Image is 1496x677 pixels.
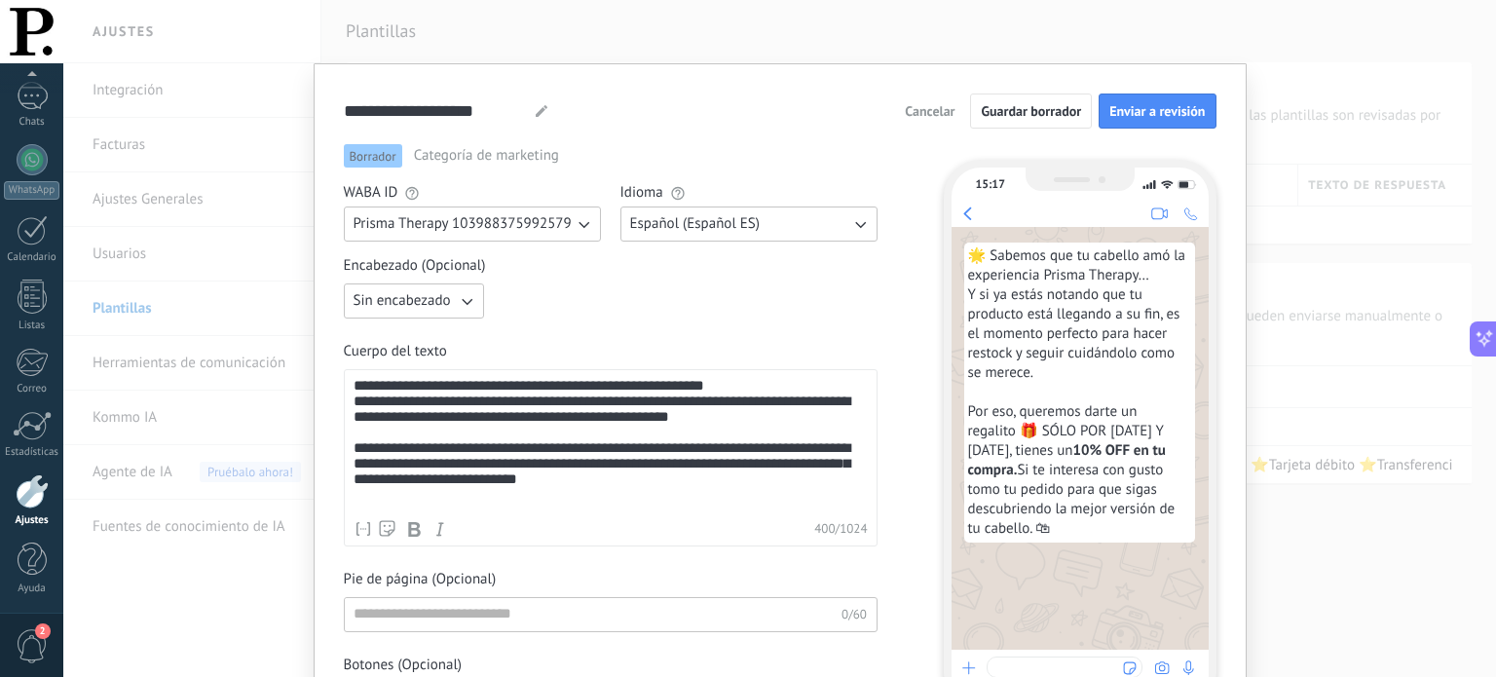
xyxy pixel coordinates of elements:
div: Calendario [4,251,60,264]
div: Listas [4,320,60,332]
span: Borrador [344,144,402,168]
span: Prisma Therapy 103988375992579 [354,214,572,234]
span: WABA ID [344,183,398,203]
div: 15:17 [976,177,1005,192]
span: Enviar a revisión [1109,104,1205,118]
div: Chats [4,116,60,129]
span: 2 [35,623,51,639]
span: Botones (Opcional) [344,656,878,675]
span: 🌟 Sabemos que tu cabello amó la experiencia Prisma Therapy… Y si ya estás notando que tu producto... [968,246,1191,539]
span: Categoría de marketing [414,146,559,166]
button: Prisma Therapy 103988375992579 [344,207,601,242]
span: Cancelar [905,104,954,118]
span: Español (Español ES) [630,214,761,234]
span: Sin encabezado [354,291,451,311]
button: Guardar borrador [970,94,1092,129]
button: Cancelar [896,96,963,126]
button: Enviar a revisión [1099,94,1215,129]
span: 400 / 1024 [814,521,867,536]
span: Guardar borrador [981,104,1081,118]
div: Ayuda [4,583,60,595]
div: WhatsApp [4,181,59,200]
span: Idioma [620,183,663,203]
span: 10% OFF en tu compra. [968,441,1170,479]
span: Encabezado (Opcional) [344,256,878,276]
div: Estadísticas [4,446,60,459]
span: Pie de página (Opcional) [344,570,878,589]
div: Correo [4,383,60,395]
span: 0/60 [841,606,867,622]
button: Sin encabezado [344,283,484,319]
div: Ajustes [4,514,60,527]
button: Español (Español ES) [620,207,878,242]
span: Cuerpo del texto [344,342,878,361]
